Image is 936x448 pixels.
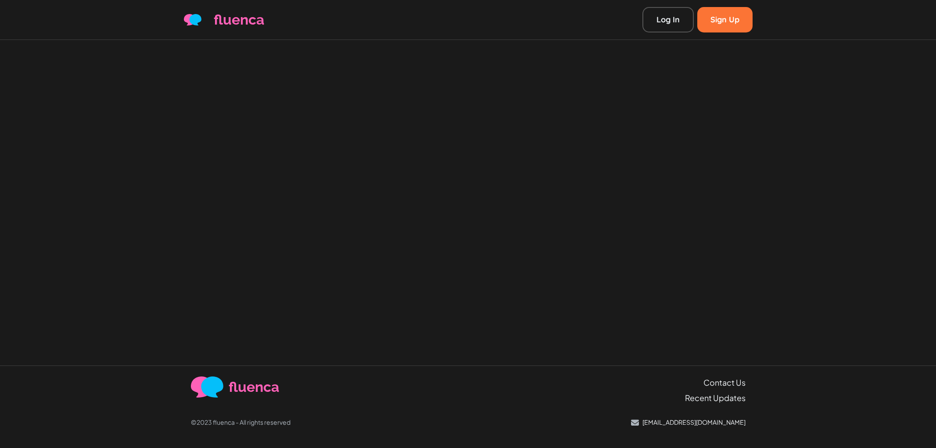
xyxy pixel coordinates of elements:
a: Sign Up [697,7,753,32]
span: fluenca [229,376,279,398]
p: ©2023 fluenca - All rights reserved [191,418,290,427]
iframe: Ybug feedback widget [918,198,936,250]
p: [EMAIL_ADDRESS][DOMAIN_NAME] [642,418,746,427]
a: Log In [642,7,694,32]
a: Recent Updates [685,392,746,404]
span: fluenca [214,9,264,30]
a: [EMAIL_ADDRESS][DOMAIN_NAME] [631,418,746,427]
a: Contact Us [703,376,746,388]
